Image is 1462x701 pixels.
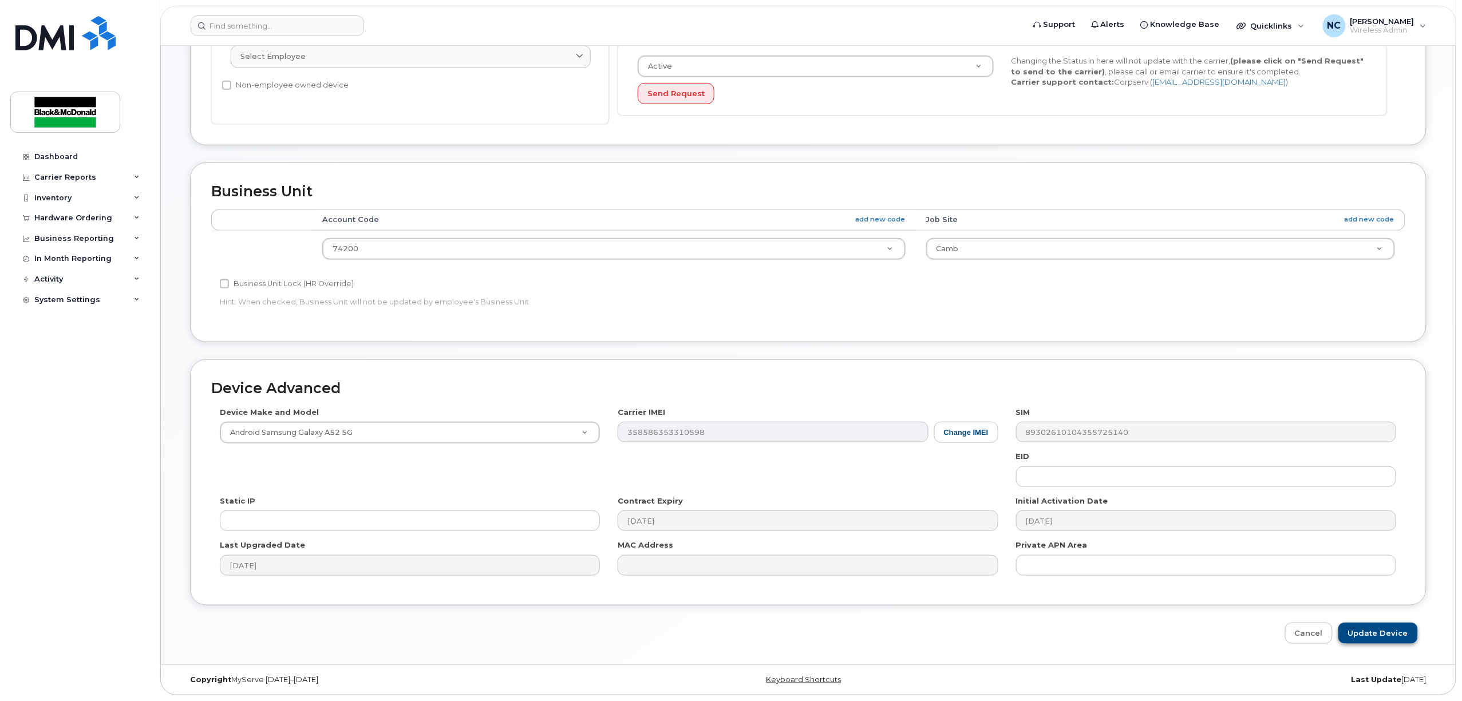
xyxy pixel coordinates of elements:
a: add new code [1345,215,1394,224]
input: Business Unit Lock (HR Override) [220,279,229,288]
button: Send Request [638,83,714,104]
a: Select employee [231,45,591,68]
label: Contract Expiry [618,496,683,506]
a: Cancel [1285,623,1333,644]
a: [EMAIL_ADDRESS][DOMAIN_NAME] [1152,77,1286,86]
span: Alerts [1101,19,1125,30]
h2: Device Advanced [211,381,1405,397]
span: Knowledge Base [1151,19,1220,30]
span: [PERSON_NAME] [1350,17,1414,26]
label: Non-employee owned device [222,78,349,92]
strong: (please click on "Send Request" to send to the carrier) [1011,56,1364,76]
label: Carrier IMEI [618,407,665,418]
span: 74200 [333,244,358,253]
div: Nola Cressman [1315,14,1435,37]
label: EID [1016,451,1030,462]
span: Select employee [240,51,306,62]
a: Android Samsung Galaxy A52 5G [220,422,599,443]
strong: Copyright [190,675,231,684]
div: MyServe [DATE]–[DATE] [181,675,599,684]
label: Business Unit Lock (HR Override) [220,277,354,291]
th: Account Code [312,209,916,230]
span: Camb [937,244,959,253]
span: NC [1327,19,1341,33]
strong: Last Update [1352,675,1402,684]
input: Update Device [1338,623,1418,644]
a: Knowledge Base [1133,13,1228,36]
input: Find something... [191,15,364,36]
span: Wireless Admin [1350,26,1414,35]
a: Active [638,56,993,77]
a: 74200 [323,239,905,259]
span: Support [1043,19,1075,30]
a: Camb [927,239,1394,259]
label: Last Upgraded Date [220,540,305,550]
a: Alerts [1083,13,1133,36]
div: Changing the Status in here will not update with the carrier, , please call or email carrier to e... [1002,56,1376,88]
span: Active [641,61,672,72]
span: Quicklinks [1251,21,1293,30]
label: Initial Activation Date [1016,496,1108,506]
label: Private APN Area [1016,540,1088,550]
input: Non-employee owned device [222,81,231,90]
p: Hint: When checked, Business Unit will not be updated by employee's Business Unit [220,296,998,307]
span: Android Samsung Galaxy A52 5G [223,427,353,438]
button: Change IMEI [934,422,998,443]
h2: Business Unit [211,184,1405,200]
label: Device Make and Model [220,407,319,418]
a: add new code [856,215,906,224]
label: Static IP [220,496,255,506]
a: Keyboard Shortcuts [766,675,841,684]
strong: Carrier support contact: [1011,77,1114,86]
th: Job Site [916,209,1405,230]
div: Quicklinks [1229,14,1313,37]
div: [DATE] [1017,675,1435,684]
label: SIM [1016,407,1030,418]
a: Support [1025,13,1083,36]
label: MAC Address [618,540,673,550]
